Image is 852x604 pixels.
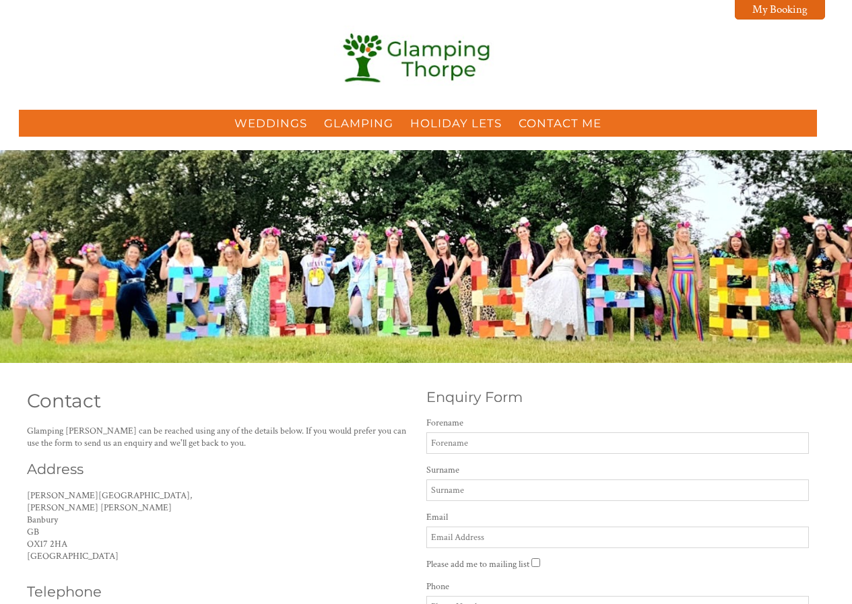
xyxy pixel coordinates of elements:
[234,116,307,130] a: Weddings
[27,490,410,562] p: [PERSON_NAME][GEOGRAPHIC_DATA], [PERSON_NAME] [PERSON_NAME] Banbury GB OX17 2HA [GEOGRAPHIC_DATA]
[426,432,810,454] input: Forename
[27,389,410,412] h1: Contact
[334,26,502,93] img: Glamping Thorpe
[519,116,601,130] a: Contact Me
[426,580,810,593] label: Phone
[426,479,810,501] input: Surname
[410,116,502,130] a: Holiday Lets
[426,527,810,548] input: Email Address
[27,425,410,449] p: Glamping [PERSON_NAME] can be reached using any of the details below. If you would prefer you can...
[324,116,393,130] a: Glamping
[27,583,202,600] h2: Telephone
[426,511,810,523] label: Email
[426,389,810,405] h2: Enquiry Form
[426,464,810,476] label: Surname
[27,461,410,477] h2: Address
[426,558,529,570] label: Please add me to mailing list
[426,417,810,429] label: Forename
